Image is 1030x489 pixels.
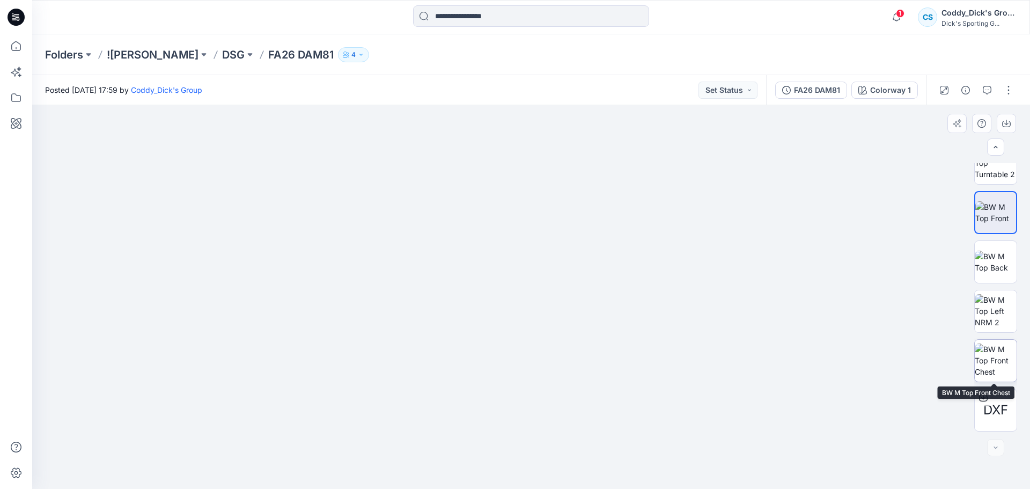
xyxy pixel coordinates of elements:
[896,9,904,18] span: 1
[975,294,1017,328] img: BW M Top Left NRM 2
[794,84,840,96] div: FA26 DAM81
[45,47,83,62] a: Folders
[983,400,1008,420] span: DXF
[870,84,911,96] div: Colorway 1
[182,6,880,489] img: eyJhbGciOiJIUzI1NiIsImtpZCI6IjAiLCJzbHQiOiJzZXMiLCJ0eXAiOiJKV1QifQ.eyJkYXRhIjp7InR5cGUiOiJzdG9yYW...
[351,49,356,61] p: 4
[775,82,847,99] button: FA26 DAM81
[941,19,1017,27] div: Dick's Sporting G...
[131,85,202,94] a: Coddy_Dick's Group
[918,8,937,27] div: CS
[975,146,1017,180] img: BW M Top Turntable 2
[107,47,198,62] a: ![PERSON_NAME]
[45,84,202,96] span: Posted [DATE] 17:59 by
[268,47,334,62] p: FA26 DAM81
[851,82,918,99] button: Colorway 1
[957,82,974,99] button: Details
[975,201,1016,224] img: BW M Top Front
[975,344,1017,377] img: BW M Top Front Chest
[338,47,369,62] button: 4
[222,47,245,62] a: DSG
[941,6,1017,19] div: Coddy_Dick's Group
[975,251,1017,273] img: BW M Top Back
